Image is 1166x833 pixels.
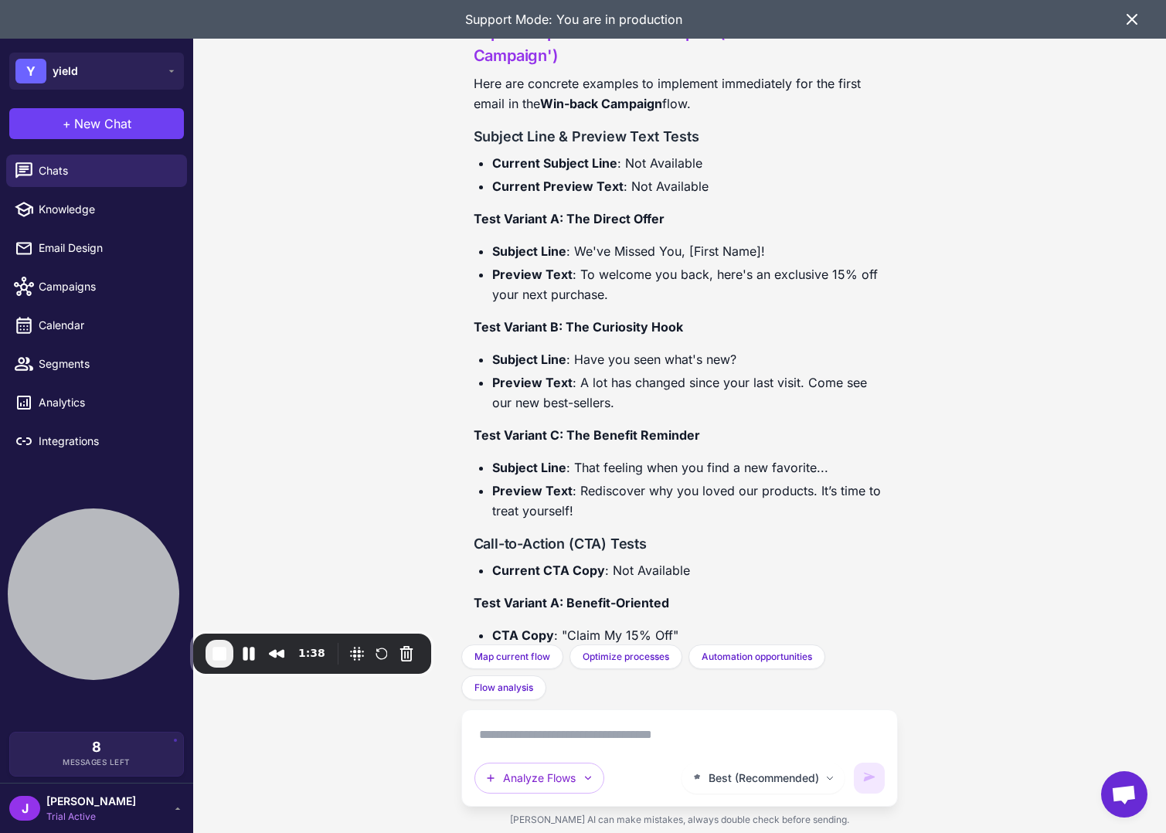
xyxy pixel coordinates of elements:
strong: Test Variant A: Benefit-Oriented [474,595,669,610]
span: Campaigns [39,278,175,295]
li: : We've Missed You, [First Name]! [492,241,886,261]
button: Best (Recommended) [682,763,845,794]
strong: Win-back Campaign [540,96,662,111]
h4: Call-to-Action (CTA) Tests [474,533,886,554]
span: Automation opportunities [702,650,812,664]
span: New Chat [74,114,131,133]
strong: Test Variant C: The Benefit Reminder [474,427,700,443]
button: Flow analysis [461,675,546,700]
li: : That feeling when you find a new favorite... [492,457,886,478]
span: Integrations [39,433,175,450]
a: Email Design [6,232,187,264]
button: Optimize processes [569,644,682,669]
strong: Subject Line [492,460,566,475]
span: Best (Recommended) [709,770,819,787]
a: Campaigns [6,270,187,303]
div: J [9,796,40,821]
li: : To welcome you back, here's an exclusive 15% off your next purchase. [492,264,886,304]
li: : Not Available [492,153,886,173]
li: : "Claim My 15% Off" [492,625,886,645]
span: Chats [39,162,175,179]
li: : Not Available [492,176,886,196]
span: Segments [39,355,175,372]
button: Yyield [9,53,184,90]
span: Trial Active [46,810,136,824]
h3: Explicit Implementation Examples (For 'Win-back Campaign') [474,21,886,67]
span: Map current flow [474,650,550,664]
strong: Subject Line [492,243,566,259]
strong: Subject Line [492,352,566,367]
span: + [63,114,71,133]
button: Analyze Flows [474,763,604,794]
strong: Current Subject Line [492,155,617,171]
span: Knowledge [39,201,175,218]
span: [PERSON_NAME] [46,793,136,810]
button: Map current flow [461,644,563,669]
li: : Rediscover why you loved our products. It’s time to treat yourself! [492,481,886,521]
a: Integrations [6,425,187,457]
strong: Test Variant A: The Direct Offer [474,211,665,226]
strong: Preview Text [492,267,573,282]
strong: Preview Text [492,375,573,390]
a: Knowledge [6,193,187,226]
li: : Have you seen what's new? [492,349,886,369]
div: [PERSON_NAME] AI can make mistakes, always double check before sending. [461,807,899,833]
strong: Current CTA Copy [492,563,605,578]
span: Messages Left [63,756,131,768]
button: Automation opportunities [688,644,825,669]
span: Flow analysis [474,681,533,695]
div: Y [15,59,46,83]
span: 8 [92,740,101,754]
span: Calendar [39,317,175,334]
strong: Current Preview Text [492,178,624,194]
span: yield [53,63,78,80]
span: Analytics [39,394,175,411]
button: +New Chat [9,108,184,139]
span: Optimize processes [583,650,669,664]
a: Chats [6,155,187,187]
a: Calendar [6,309,187,342]
li: : Not Available [492,560,886,580]
p: Here are concrete examples to implement immediately for the first email in the flow. [474,73,886,114]
a: Segments [6,348,187,380]
strong: Test Variant B: The Curiosity Hook [474,319,683,335]
strong: Preview Text [492,483,573,498]
span: Email Design [39,240,175,257]
strong: CTA Copy [492,627,554,643]
a: Analytics [6,386,187,419]
h4: Subject Line & Preview Text Tests [474,126,886,147]
div: Open chat [1101,771,1147,818]
li: : A lot has changed since your last visit. Come see our new best-sellers. [492,372,886,413]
